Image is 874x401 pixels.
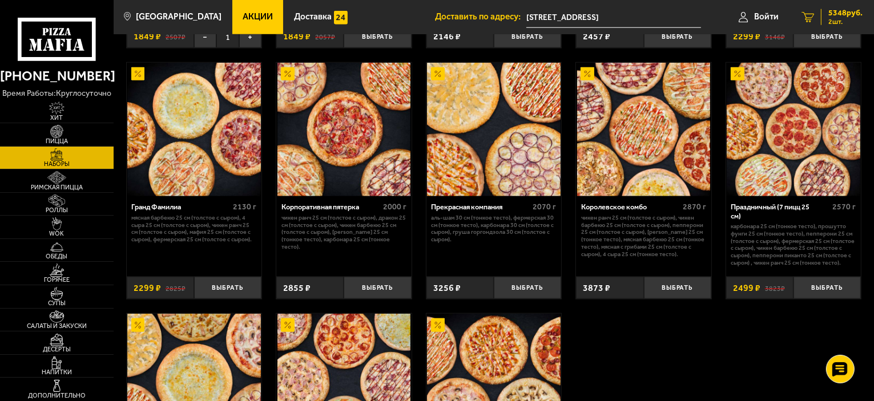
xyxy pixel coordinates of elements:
[315,32,335,41] s: 2057 ₽
[131,202,230,211] div: Гранд Фамилиа
[283,283,311,293] span: 2855 ₽
[294,13,332,21] span: Доставка
[194,26,216,48] button: −
[127,63,262,196] a: АкционныйГранд Фамилиа
[243,13,273,21] span: Акции
[166,283,186,293] s: 2825 ₽
[726,63,861,196] a: АкционныйПраздничный (7 пицц 25 см)
[794,26,861,48] button: Выбрать
[194,277,261,299] button: Выбрать
[794,277,861,299] button: Выбрать
[431,67,445,81] img: Акционный
[277,63,411,196] img: Корпоративная пятерка
[581,202,680,211] div: Королевское комбо
[426,63,562,196] a: АкционныйПрекрасная компания
[765,283,785,293] s: 3823 ₽
[334,11,348,25] img: 15daf4d41897b9f0e9f617042186c801.svg
[731,67,744,81] img: Акционный
[131,318,145,332] img: Акционный
[433,283,461,293] span: 3256 ₽
[281,67,295,81] img: Акционный
[281,214,406,251] p: Чикен Ранч 25 см (толстое с сыром), Дракон 25 см (толстое с сыром), Чикен Барбекю 25 см (толстое ...
[644,26,711,48] button: Выбрать
[733,283,760,293] span: 2499 ₽
[583,32,610,41] span: 2457 ₽
[765,32,785,41] s: 3146 ₽
[344,277,411,299] button: Выбрать
[727,63,860,196] img: Праздничный (7 пицц 25 см)
[494,26,561,48] button: Выбрать
[526,7,701,28] span: Малая Бухарестская улица, 10к1, подъезд 2
[581,214,706,258] p: Чикен Ранч 25 см (толстое с сыром), Чикен Барбекю 25 см (толстое с сыром), Пепперони 25 см (толст...
[134,32,161,41] span: 1849 ₽
[828,9,863,17] span: 5348 руб.
[577,63,711,196] img: Королевское комбо
[431,214,556,244] p: Аль-Шам 30 см (тонкое тесто), Фермерская 30 см (тонкое тесто), Карбонара 30 см (толстое с сыром),...
[754,13,779,21] span: Войти
[828,18,863,25] span: 2 шт.
[731,223,856,267] p: Карбонара 25 см (тонкое тесто), Прошутто Фунги 25 см (тонкое тесто), Пепперони 25 см (толстое с с...
[431,202,530,211] div: Прекрасная компания
[431,318,445,332] img: Акционный
[216,26,239,48] span: 1
[281,318,295,332] img: Акционный
[731,202,829,220] div: Праздничный (7 пицц 25 см)
[276,63,412,196] a: АкционныйКорпоративная пятерка
[427,63,561,196] img: Прекрасная компания
[131,67,145,81] img: Акционный
[239,26,261,48] button: +
[283,32,311,41] span: 1849 ₽
[526,7,701,28] input: Ваш адрес доставки
[733,32,760,41] span: 2299 ₽
[494,277,561,299] button: Выбрать
[136,13,221,21] span: [GEOGRAPHIC_DATA]
[166,32,186,41] s: 2507 ₽
[134,283,161,293] span: 2299 ₽
[433,32,461,41] span: 2146 ₽
[131,214,256,244] p: Мясная Барбекю 25 см (толстое с сыром), 4 сыра 25 см (толстое с сыром), Чикен Ранч 25 см (толстое...
[344,26,411,48] button: Выбрать
[435,13,526,21] span: Доставить по адресу:
[581,67,594,81] img: Акционный
[644,277,711,299] button: Выбрать
[533,202,557,212] span: 2070 г
[576,63,711,196] a: АкционныйКоролевское комбо
[281,202,380,211] div: Корпоративная пятерка
[233,202,256,212] span: 2130 г
[833,202,856,212] span: 2570 г
[383,202,406,212] span: 2000 г
[683,202,706,212] span: 2870 г
[127,63,261,196] img: Гранд Фамилиа
[583,283,610,293] span: 3873 ₽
